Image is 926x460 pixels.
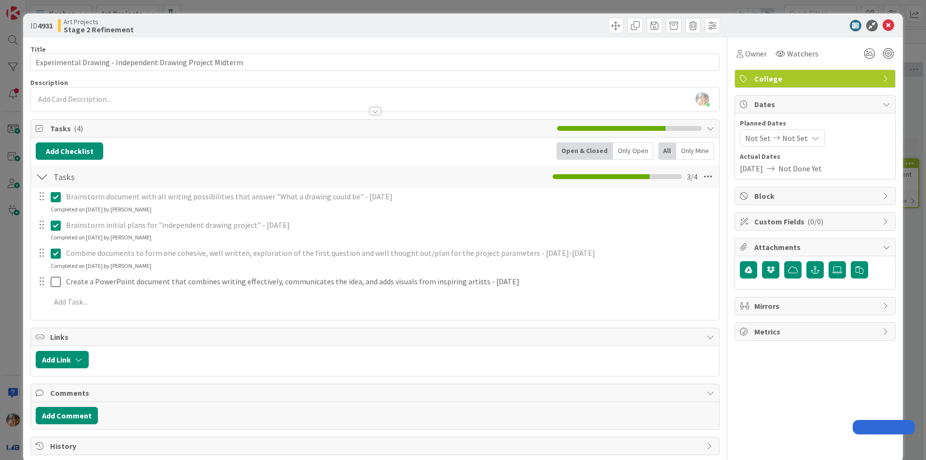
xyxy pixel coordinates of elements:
[740,152,890,162] span: Actual Dates
[30,20,53,31] span: ID
[36,142,103,160] button: Add Checklist
[50,168,267,185] input: Add Checklist...
[658,142,676,160] div: All
[38,21,53,30] b: 4931
[51,262,151,270] div: Completed on [DATE] by [PERSON_NAME]
[740,118,890,128] span: Planned Dates
[51,205,151,214] div: Completed on [DATE] by [PERSON_NAME]
[695,92,709,106] img: DgSP5OpwsSRUZKwS8gMSzgstfBmcQ77l.jpg
[50,123,552,134] span: Tasks
[66,276,712,287] p: Create a PowerPoint document that combines writing effectively, communicates the idea, and adds v...
[613,142,654,160] div: Only Open
[754,300,878,312] span: Mirrors
[754,190,878,202] span: Block
[66,191,712,202] p: Brainstorm document with all writing possibilities that answer "What a drawing could be" - [DATE]
[64,18,134,26] span: Art Projects
[74,124,83,133] span: ( 4 )
[754,73,878,84] span: College
[66,248,712,259] p: Combine documents to form one cohesive, well written, exploration of the first question and well ...
[787,48,818,59] span: Watchers
[36,351,89,368] button: Add Link
[66,220,712,231] p: Brainstorm initial plans for "independent drawing project" - [DATE]
[30,45,46,54] label: Title
[30,78,68,87] span: Description
[64,26,134,33] b: Stage 2 Refinement
[50,331,702,343] span: Links
[740,163,763,174] span: [DATE]
[50,387,702,399] span: Comments
[782,132,808,144] span: Not Set
[50,440,702,452] span: History
[687,171,697,182] span: 3 / 4
[51,233,151,242] div: Completed on [DATE] by [PERSON_NAME]
[754,216,878,227] span: Custom Fields
[745,132,771,144] span: Not Set
[778,163,822,174] span: Not Done Yet
[807,217,823,226] span: ( 0/0 )
[30,54,720,71] input: type card name here...
[557,142,613,160] div: Open & Closed
[36,407,98,424] button: Add Comment
[754,98,878,110] span: Dates
[754,241,878,253] span: Attachments
[754,326,878,337] span: Metrics
[676,142,714,160] div: Only Mine
[745,48,767,59] span: Owner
